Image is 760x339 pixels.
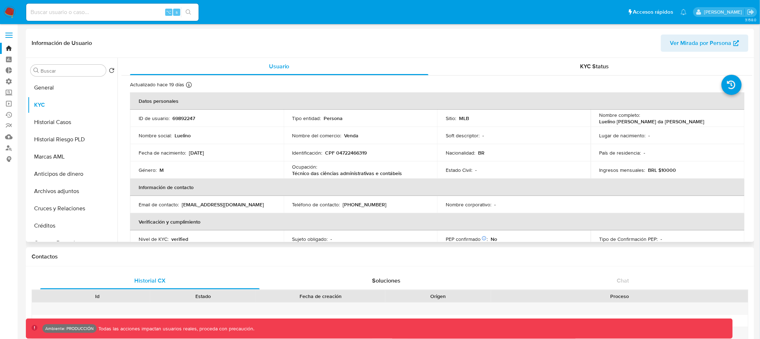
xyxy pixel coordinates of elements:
div: Id [50,293,145,300]
p: Nivel de KYC : [139,236,168,242]
p: Ambiente: PRODUCCIÓN [45,327,94,330]
span: Ver Mirada por Persona [670,35,732,52]
th: Información de contacto [130,179,745,196]
p: Nombre social : [139,132,172,139]
span: KYC Status [580,62,609,70]
button: Ver Mirada por Persona [661,35,749,52]
p: Ingresos mensuales : [599,167,645,173]
p: - [644,150,645,156]
h1: Contactos [32,253,749,260]
p: ID de usuario : [139,115,170,122]
button: Archivos adjuntos [28,183,117,200]
p: 69892247 [172,115,195,122]
p: Email de contacto : [139,201,179,208]
p: No [491,236,497,242]
p: - [661,236,662,242]
input: Buscar usuario o caso... [26,8,199,17]
div: Estado [155,293,251,300]
p: Género : [139,167,157,173]
a: Notificaciones [681,9,687,15]
p: BRL $10000 [648,167,676,173]
p: Soft descriptor : [446,132,479,139]
button: Historial Riesgo PLD [28,131,117,148]
p: Persona [324,115,343,122]
div: Proceso [496,293,743,300]
p: Nombre completo : [599,112,640,118]
p: Estado Civil : [446,167,472,173]
span: Usuario [269,62,289,70]
p: Fecha de nacimiento : [139,150,186,156]
button: Cruces y Relaciones [28,200,117,217]
button: General [28,79,117,96]
p: Nombre del comercio : [292,132,342,139]
p: Tipo de Confirmación PEP : [599,236,658,242]
p: BR [478,150,485,156]
p: Todas las acciones impactan usuarios reales, proceda con precaución. [97,325,255,332]
p: Técnico das ciências administrativas e contábeis [292,170,402,177]
div: Fecha de creación [261,293,380,300]
span: Soluciones [372,276,401,285]
button: Volver al orden por defecto [109,68,115,75]
p: [DATE] [189,150,204,156]
p: [PHONE_NUMBER] [343,201,387,208]
p: MLB [459,115,469,122]
p: diego.assum@mercadolibre.com [704,9,745,15]
p: Sitio : [446,115,456,122]
p: Venda [344,132,359,139]
p: - [331,236,332,242]
button: KYC [28,96,117,114]
p: Nacionalidad : [446,150,475,156]
th: Verificación y cumplimiento [130,213,745,230]
button: Créditos [28,217,117,234]
span: Accesos rápidos [633,8,673,16]
p: CPF 04722466319 [325,150,367,156]
p: verified [171,236,188,242]
button: Anticipos de dinero [28,165,117,183]
h1: Información de Usuario [32,40,92,47]
p: [EMAIL_ADDRESS][DOMAIN_NAME] [182,201,264,208]
p: - [475,167,477,173]
p: - [494,201,496,208]
input: Buscar [41,68,103,74]
span: ⌥ [166,9,171,15]
button: Buscar [33,68,39,73]
button: Historial Casos [28,114,117,131]
button: Marcas AML [28,148,117,165]
div: Origen [390,293,486,300]
button: search-icon [181,7,196,17]
p: Ocupación : [292,164,318,170]
p: Teléfono de contacto : [292,201,340,208]
a: Salir [747,8,755,16]
p: Lugar de nacimiento : [599,132,646,139]
span: Historial CX [134,276,166,285]
p: PEP confirmado : [446,236,488,242]
p: M [159,167,164,173]
p: - [649,132,650,139]
p: Luelino [175,132,191,139]
p: Identificación : [292,150,323,156]
th: Datos personales [130,92,745,110]
p: Nombre corporativo : [446,201,491,208]
p: Luelino [PERSON_NAME] da [PERSON_NAME] [599,118,705,125]
p: Actualizado hace 19 días [130,81,184,88]
p: Sujeto obligado : [292,236,328,242]
button: Cuentas Bancarias [28,234,117,252]
span: Chat [617,276,629,285]
span: s [176,9,178,15]
p: - [482,132,484,139]
p: País de residencia : [599,150,641,156]
p: Tipo entidad : [292,115,321,122]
